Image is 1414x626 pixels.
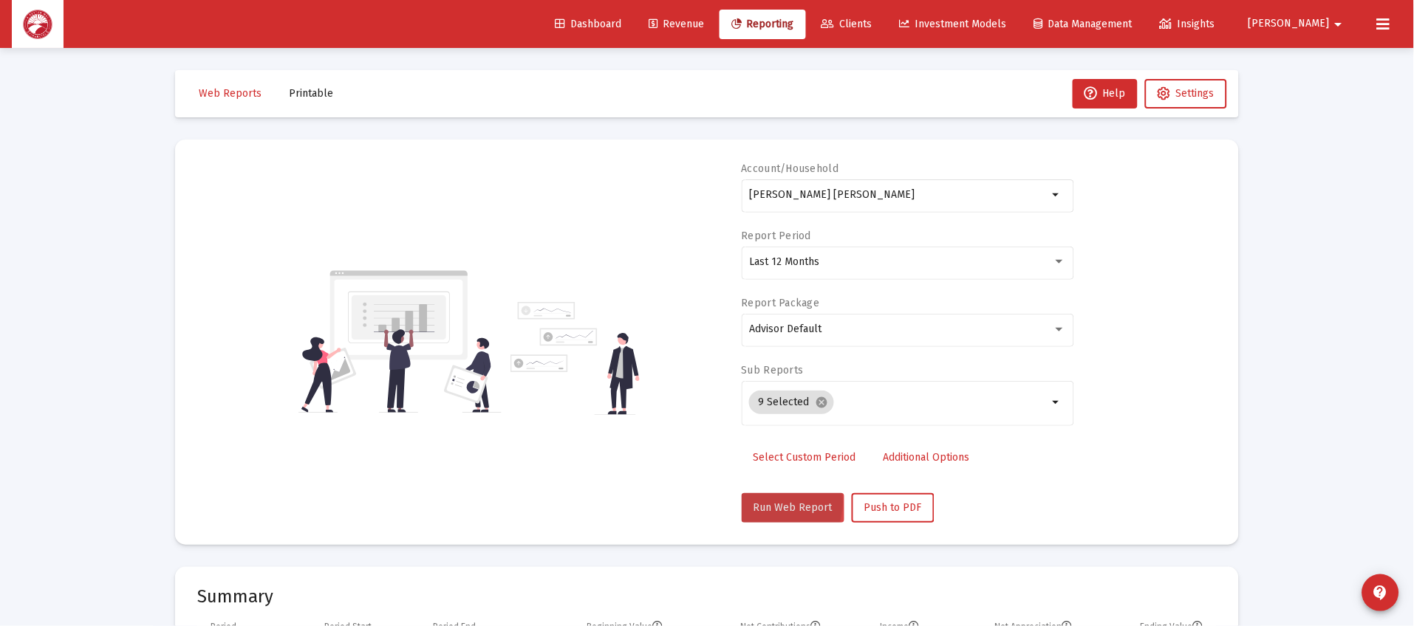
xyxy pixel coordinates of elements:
mat-chip: 9 Selected [749,391,834,414]
span: Data Management [1034,18,1133,30]
span: Insights [1160,18,1215,30]
img: reporting-alt [510,302,640,415]
span: Web Reports [199,87,262,100]
mat-chip-list: Selection [749,388,1048,417]
button: Printable [277,79,345,109]
a: Data Management [1022,10,1144,39]
button: Run Web Report [742,493,844,523]
label: Account/Household [742,162,839,175]
img: Dashboard [23,10,52,39]
label: Report Package [742,297,820,309]
mat-icon: arrow_drop_down [1330,10,1348,39]
img: reporting [298,269,502,415]
button: [PERSON_NAME] [1231,9,1365,38]
span: Select Custom Period [754,451,856,464]
span: Revenue [649,18,704,30]
button: Help [1073,79,1138,109]
span: Printable [289,87,333,100]
input: Search or select an account or household [749,189,1048,201]
mat-card-title: Summary [197,589,1217,604]
a: Clients [810,10,884,39]
button: Web Reports [187,79,273,109]
mat-icon: arrow_drop_down [1048,186,1066,204]
mat-icon: arrow_drop_down [1048,393,1066,411]
span: Run Web Report [754,501,833,514]
label: Sub Reports [742,364,804,376]
span: Push to PDF [864,501,922,514]
a: Revenue [637,10,716,39]
span: Settings [1176,87,1215,100]
span: Help [1085,87,1126,100]
span: Additional Options [884,451,970,464]
mat-icon: contact_support [1372,584,1390,602]
span: Advisor Default [749,323,822,335]
a: Investment Models [888,10,1019,39]
span: Clients [822,18,872,30]
button: Settings [1145,79,1227,109]
span: Dashboard [555,18,621,30]
label: Report Period [742,230,812,242]
a: Dashboard [543,10,633,39]
button: Push to PDF [852,493,935,523]
a: Reporting [720,10,806,39]
span: Investment Models [900,18,1007,30]
a: Insights [1148,10,1227,39]
span: Reporting [731,18,794,30]
mat-icon: cancel [815,396,828,409]
span: [PERSON_NAME] [1249,18,1330,30]
span: Last 12 Months [749,255,819,268]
